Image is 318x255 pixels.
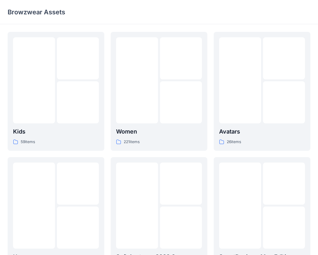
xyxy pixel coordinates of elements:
p: 221 items [124,139,140,145]
a: Kids59items [8,32,104,151]
p: 26 items [227,139,241,145]
p: Avatars [219,127,305,136]
p: Kids [13,127,99,136]
a: Avatars26items [214,32,310,151]
p: Women [116,127,202,136]
p: 59 items [21,139,35,145]
a: Women221items [111,32,207,151]
p: Browzwear Assets [8,8,65,17]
